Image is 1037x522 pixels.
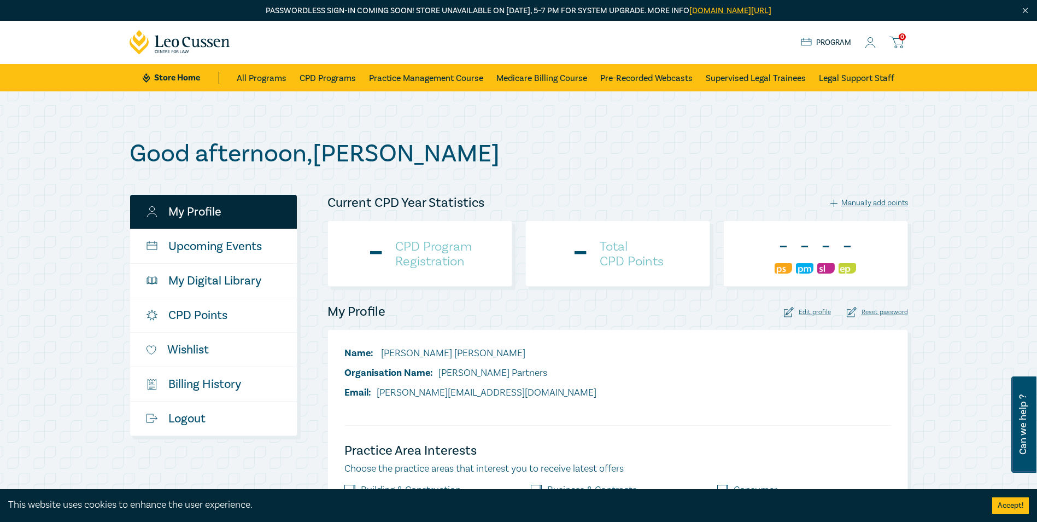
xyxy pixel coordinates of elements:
a: CPD Programs [300,64,356,91]
a: Wishlist [130,333,297,367]
div: This website uses cookies to enhance the user experience. [8,498,976,512]
span: Email: [344,386,371,399]
a: Medicare Billing Course [496,64,587,91]
a: Supervised Legal Trainees [706,64,806,91]
li: [PERSON_NAME] Partners [344,366,596,380]
div: - [817,233,835,261]
h4: My Profile [327,303,385,321]
div: Manually add points [830,198,908,208]
label: Business & Contracts [547,485,637,496]
span: Organisation Name: [344,367,433,379]
div: - [775,233,792,261]
a: Legal Support Staff [819,64,894,91]
div: - [839,233,856,261]
a: CPD Points [130,298,297,332]
div: - [367,240,384,268]
h4: Current CPD Year Statistics [327,194,484,212]
div: Reset password [847,307,908,317]
p: Passwordless sign-in coming soon! Store unavailable on [DATE], 5–7 PM for system upgrade. More info [130,5,908,17]
h4: CPD Program Registration [395,239,472,269]
label: Consumer [734,485,777,496]
div: - [572,240,589,268]
button: Accept cookies [992,497,1029,514]
span: Name: [344,347,373,359]
li: [PERSON_NAME] [PERSON_NAME] [344,346,596,361]
a: Store Home [143,72,219,84]
h4: Total CPD Points [600,239,664,269]
a: Upcoming Events [130,229,297,263]
h4: Practice Area Interests [344,442,891,460]
a: My Digital Library [130,264,297,298]
a: $Billing History [130,367,297,401]
p: Choose the practice areas that interest you to receive latest offers [344,462,891,476]
div: Edit profile [784,307,831,317]
label: Building & Construction [361,485,461,496]
img: Ethics & Professional Responsibility [839,263,856,274]
tspan: $ [149,381,151,386]
a: My Profile [130,195,297,229]
a: Logout [130,402,297,436]
a: All Programs [237,64,286,91]
img: Professional Skills [775,263,792,274]
a: Pre-Recorded Webcasts [600,64,693,91]
a: Program [801,37,852,49]
span: Can we help ? [1018,383,1028,466]
li: [PERSON_NAME][EMAIL_ADDRESS][DOMAIN_NAME] [344,386,596,400]
span: 0 [899,33,906,40]
img: Practice Management & Business Skills [796,263,813,274]
img: Substantive Law [817,263,835,274]
div: - [796,233,813,261]
a: [DOMAIN_NAME][URL] [689,5,771,16]
img: Close [1021,6,1030,15]
a: Practice Management Course [369,64,483,91]
h1: Good afternoon , [PERSON_NAME] [130,140,908,168]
